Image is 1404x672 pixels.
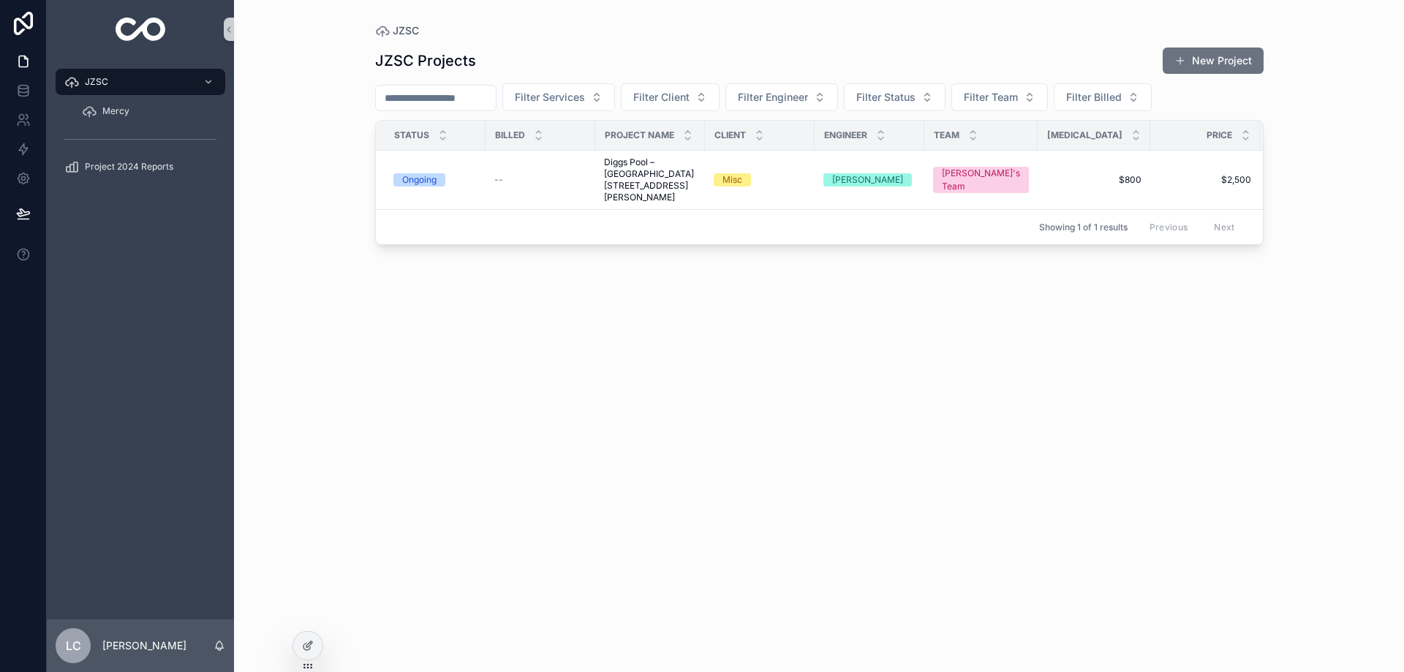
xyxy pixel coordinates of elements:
button: New Project [1163,48,1264,74]
span: Client [714,129,746,141]
a: Project 2024 Reports [56,154,225,180]
span: Team [934,129,959,141]
a: $800 [1046,174,1141,186]
a: Misc [714,173,806,186]
a: [PERSON_NAME] [823,173,916,186]
a: JZSC [56,69,225,95]
div: Misc [722,173,742,186]
div: [PERSON_NAME] [832,173,903,186]
button: Select Button [502,83,615,111]
p: [PERSON_NAME] [102,638,186,653]
span: Filter Engineer [738,90,808,105]
span: Billed [495,129,525,141]
div: scrollable content [47,58,234,199]
a: [PERSON_NAME]'s Team [933,167,1029,193]
span: -- [494,174,503,186]
span: Showing 1 of 1 results [1039,222,1128,233]
button: Select Button [844,83,946,111]
span: JZSC [393,23,419,38]
span: [MEDICAL_DATA] [1047,129,1122,141]
a: JZSC [375,23,419,38]
span: Mercy [102,105,129,117]
button: Select Button [951,83,1048,111]
span: Project 2024 Reports [85,161,173,173]
button: Select Button [1054,83,1152,111]
button: Select Button [725,83,838,111]
span: LC [66,637,81,654]
span: Engineer [824,129,867,141]
span: Filter Client [633,90,690,105]
span: Filter Billed [1066,90,1122,105]
img: App logo [116,18,166,41]
a: Mercy [73,98,225,124]
a: Diggs Pool – [GEOGRAPHIC_DATA] [STREET_ADDRESS][PERSON_NAME] [604,156,696,203]
button: Select Button [621,83,720,111]
span: Filter Team [964,90,1018,105]
div: [PERSON_NAME]'s Team [942,167,1020,193]
span: JZSC [85,76,108,88]
h1: JZSC Projects [375,50,476,71]
span: Filter Status [856,90,916,105]
span: Status [394,129,429,141]
span: Price [1207,129,1232,141]
span: Project Name [605,129,674,141]
a: $2,500 [1159,174,1251,186]
span: Filter Services [515,90,585,105]
a: Ongoing [393,173,477,186]
div: Ongoing [402,173,437,186]
a: -- [494,174,586,186]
